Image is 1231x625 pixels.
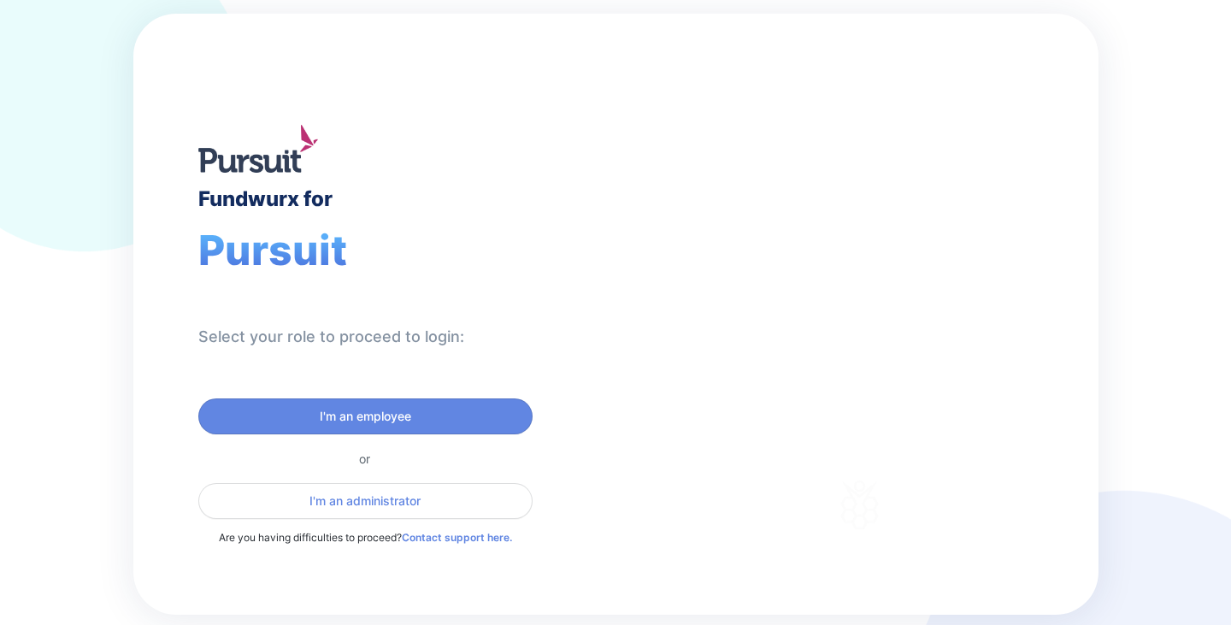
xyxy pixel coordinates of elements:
[713,240,847,256] div: Welcome to
[713,339,1006,387] div: Thank you for choosing Fundwurx as your partner in driving positive social impact!
[198,327,464,347] div: Select your role to proceed to login:
[198,451,533,466] div: or
[198,125,318,173] img: logo.jpg
[198,186,333,211] div: Fundwurx for
[713,263,910,304] div: Fundwurx
[402,531,512,544] a: Contact support here.
[198,483,533,519] button: I'm an administrator
[198,398,533,434] button: I'm an employee
[320,408,411,425] span: I'm an employee
[309,492,421,510] span: I'm an administrator
[198,225,347,275] span: Pursuit
[198,529,533,546] p: Are you having difficulties to proceed?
